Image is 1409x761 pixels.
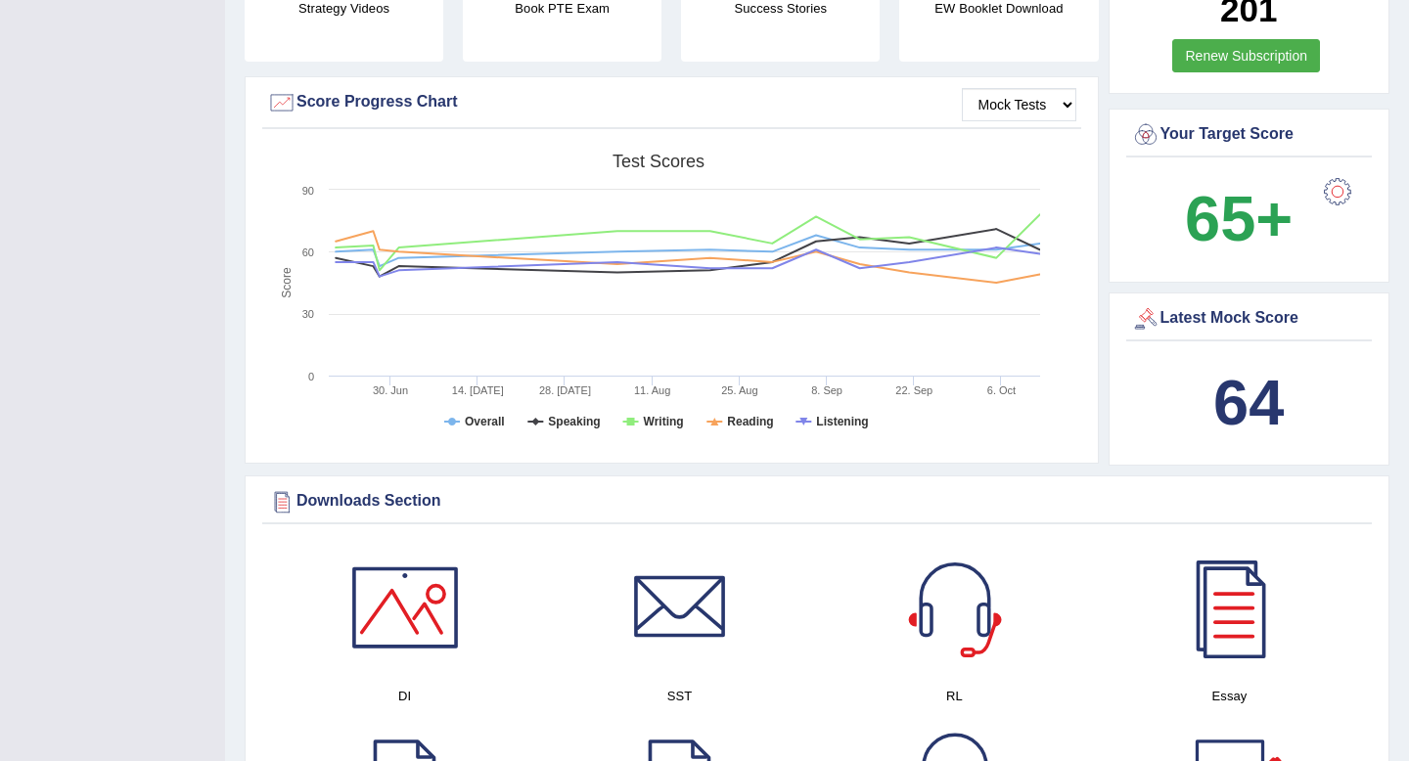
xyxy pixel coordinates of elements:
[1185,183,1293,254] b: 65+
[634,384,670,396] tspan: 11. Aug
[308,371,314,382] text: 0
[280,267,294,298] tspan: Score
[644,415,684,428] tspan: Writing
[1213,367,1284,438] b: 64
[302,308,314,320] text: 30
[613,152,704,171] tspan: Test scores
[465,415,505,428] tspan: Overall
[302,246,314,258] text: 60
[552,686,807,706] h4: SST
[987,384,1016,396] tspan: 6. Oct
[302,185,314,197] text: 90
[827,686,1082,706] h4: RL
[816,415,868,428] tspan: Listening
[721,384,757,396] tspan: 25. Aug
[277,686,532,706] h4: DI
[895,384,932,396] tspan: 22. Sep
[1172,39,1320,72] a: Renew Subscription
[548,415,600,428] tspan: Speaking
[452,384,504,396] tspan: 14. [DATE]
[267,88,1076,117] div: Score Progress Chart
[811,384,842,396] tspan: 8. Sep
[1131,304,1368,334] div: Latest Mock Score
[1131,120,1368,150] div: Your Target Score
[539,384,591,396] tspan: 28. [DATE]
[1102,686,1357,706] h4: Essay
[727,415,773,428] tspan: Reading
[373,384,408,396] tspan: 30. Jun
[267,487,1367,516] div: Downloads Section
